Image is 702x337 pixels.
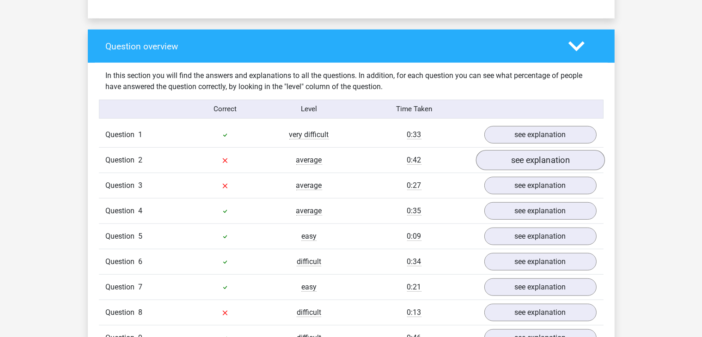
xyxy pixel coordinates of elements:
[407,283,421,292] span: 0:21
[106,256,139,267] span: Question
[267,104,351,114] div: Level
[139,181,143,190] span: 3
[183,104,267,114] div: Correct
[407,156,421,165] span: 0:42
[484,228,597,245] a: see explanation
[476,150,604,170] a: see explanation
[99,70,604,92] div: In this section you will find the answers and explanations to all the questions. In addition, for...
[139,130,143,139] span: 1
[106,155,139,166] span: Question
[106,129,139,140] span: Question
[139,156,143,164] span: 2
[139,283,143,291] span: 7
[351,104,477,114] div: Time Taken
[106,307,139,318] span: Question
[296,206,322,216] span: average
[484,177,597,194] a: see explanation
[484,278,597,296] a: see explanation
[139,206,143,215] span: 4
[407,257,421,266] span: 0:34
[289,130,329,139] span: very difficult
[407,308,421,317] span: 0:13
[139,232,143,241] span: 5
[106,41,555,52] h4: Question overview
[407,181,421,190] span: 0:27
[484,253,597,271] a: see explanation
[297,308,321,317] span: difficult
[407,206,421,216] span: 0:35
[407,130,421,139] span: 0:33
[106,282,139,293] span: Question
[484,202,597,220] a: see explanation
[139,308,143,317] span: 8
[106,205,139,217] span: Question
[106,180,139,191] span: Question
[297,257,321,266] span: difficult
[139,257,143,266] span: 6
[296,181,322,190] span: average
[484,304,597,321] a: see explanation
[301,283,317,292] span: easy
[296,156,322,165] span: average
[301,232,317,241] span: easy
[484,126,597,144] a: see explanation
[106,231,139,242] span: Question
[407,232,421,241] span: 0:09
